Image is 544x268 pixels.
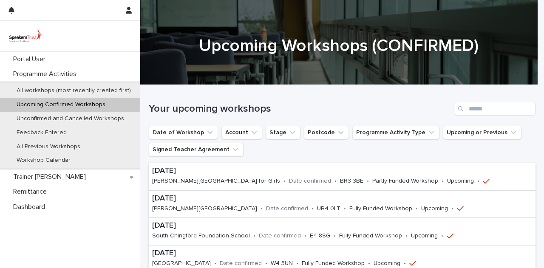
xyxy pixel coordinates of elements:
p: • [265,260,267,267]
p: • [334,232,336,240]
img: UVamC7uQTJC0k9vuxGLS [7,28,45,45]
button: Date of Workshop [149,126,218,139]
p: [DATE] [152,221,477,231]
p: Unconfirmed and Cancelled Workshops [10,115,131,122]
p: Upcoming Confirmed Workshops [10,101,112,108]
p: Date confirmed [220,260,262,267]
p: • [404,260,406,267]
button: Account [221,126,262,139]
p: • [368,260,370,267]
p: Fully Funded Workshop [302,260,365,267]
p: • [283,178,286,185]
p: [PERSON_NAME][GEOGRAPHIC_DATA] for Girls [152,178,280,185]
p: • [416,205,418,212]
p: E4 8SG [310,232,330,240]
a: [DATE]South Chingford Foundation School•Date confirmed•E4 8SG•Fully Funded Workshop•Upcoming• [149,218,535,245]
p: Upcoming [421,205,448,212]
p: W4 3UN [271,260,293,267]
p: Fully Funded Workshop [349,205,412,212]
p: Upcoming [411,232,438,240]
p: Partly Funded Workshop [372,178,438,185]
p: • [253,232,255,240]
h1: Your upcoming workshops [149,103,451,115]
p: Date confirmed [289,178,331,185]
p: • [451,205,453,212]
p: • [312,205,314,212]
h1: Upcoming Workshops (CONFIRMED) [149,36,529,56]
p: • [261,205,263,212]
p: [DATE] [152,194,487,203]
p: • [304,232,306,240]
p: [GEOGRAPHIC_DATA] [152,260,211,267]
p: • [405,232,408,240]
p: • [367,178,369,185]
a: [DATE][PERSON_NAME][GEOGRAPHIC_DATA] for Girls•Date confirmed•BR3 3BE•Partly Funded Workshop•Upco... [149,163,535,191]
p: Portal User [10,55,52,63]
button: Postcode [304,126,349,139]
p: All workshops (most recently created first) [10,87,138,94]
p: • [477,178,479,185]
p: South Chingford Foundation School [152,232,250,240]
p: Programme Activities [10,70,83,78]
p: • [334,178,337,185]
p: All Previous Workshops [10,143,87,150]
p: Feedback Entered [10,129,74,136]
p: Date confirmed [266,205,308,212]
p: Dashboard [10,203,52,211]
button: Stage [266,126,300,139]
p: Date confirmed [259,232,301,240]
p: Remittance [10,188,54,196]
p: Trainer [PERSON_NAME] [10,173,93,181]
button: Upcoming or Previous [443,126,521,139]
p: [PERSON_NAME][GEOGRAPHIC_DATA] [152,205,257,212]
p: Fully Funded Workshop [339,232,402,240]
p: [DATE] [152,166,513,176]
p: • [344,205,346,212]
p: • [442,178,444,185]
p: • [296,260,298,267]
p: [DATE] [152,249,440,258]
p: • [214,260,216,267]
p: • [441,232,443,240]
a: [DATE][PERSON_NAME][GEOGRAPHIC_DATA]•Date confirmed•UB4 0LT•Fully Funded Workshop•Upcoming• [149,191,535,218]
p: Upcoming [374,260,400,267]
p: Upcoming [447,178,474,185]
button: Programme Activity Type [352,126,439,139]
button: Signed Teacher Agreement [149,143,244,156]
p: Workshop Calendar [10,157,77,164]
input: Search [455,102,535,116]
p: UB4 0LT [317,205,340,212]
p: BR3 3BE [340,178,363,185]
